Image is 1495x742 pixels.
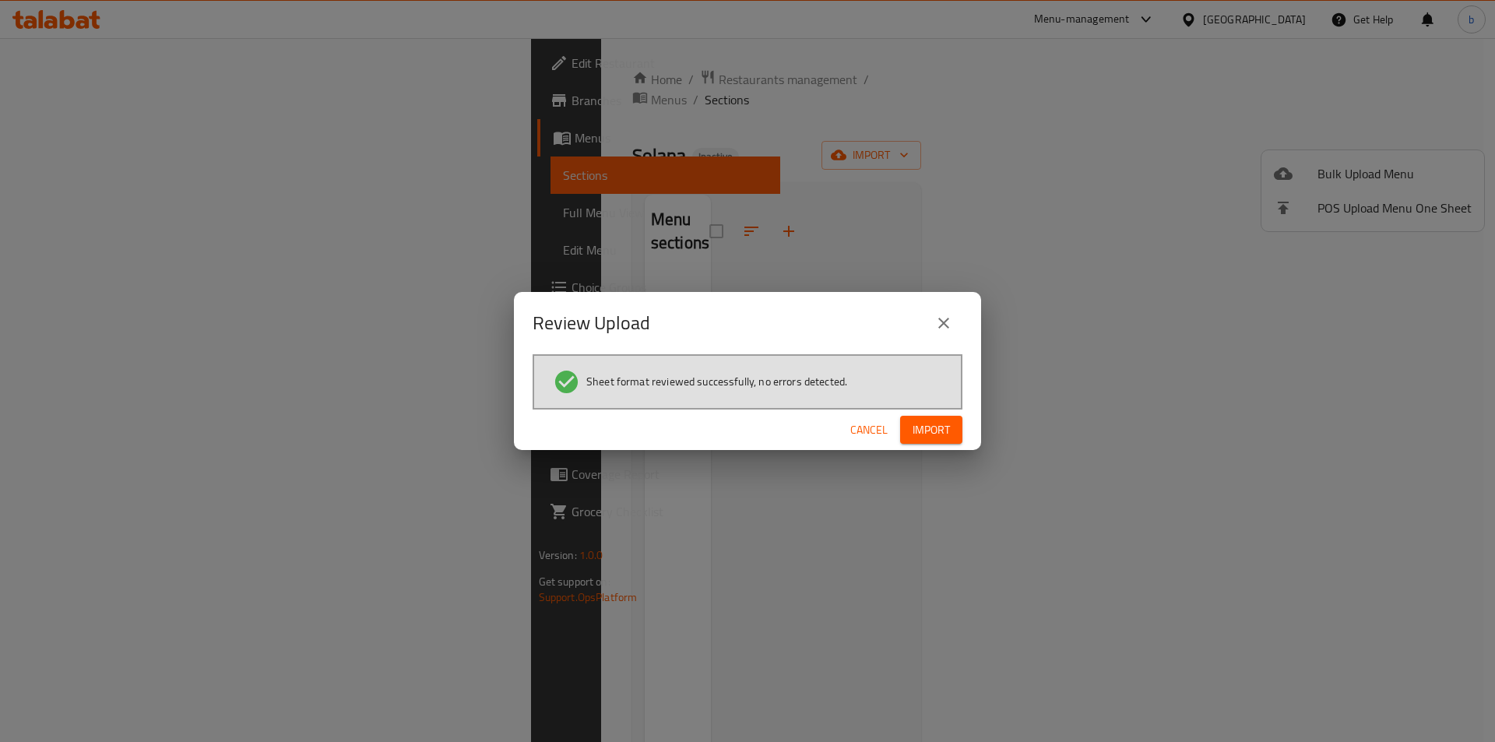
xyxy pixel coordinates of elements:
[900,416,962,445] button: Import
[533,311,650,336] h2: Review Upload
[844,416,894,445] button: Cancel
[925,304,962,342] button: close
[586,374,847,389] span: Sheet format reviewed successfully, no errors detected.
[913,420,950,440] span: Import
[850,420,888,440] span: Cancel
